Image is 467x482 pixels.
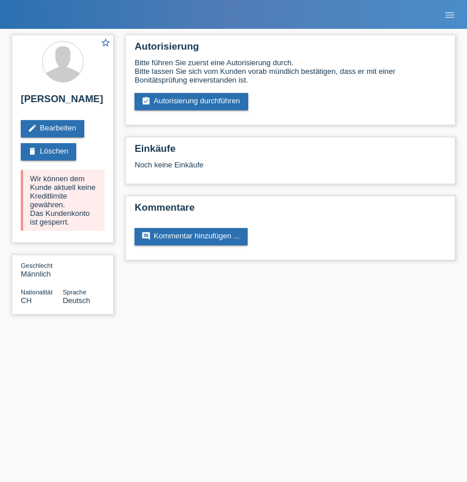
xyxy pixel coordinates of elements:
div: Männlich [21,261,63,278]
span: Deutsch [63,296,91,305]
div: Noch keine Einkäufe [135,160,446,178]
a: commentKommentar hinzufügen ... [135,228,248,245]
h2: Kommentare [135,202,446,219]
h2: Einkäufe [135,143,446,160]
i: comment [141,231,151,241]
span: Sprache [63,289,87,296]
a: menu [438,11,461,18]
i: star_border [100,38,111,48]
span: Geschlecht [21,262,53,269]
div: Wir können dem Kunde aktuell keine Kreditlimite gewähren. Das Kundenkonto ist gesperrt. [21,170,104,231]
a: star_border [100,38,111,50]
span: Schweiz [21,296,32,305]
i: delete [28,147,37,156]
h2: Autorisierung [135,41,446,58]
a: deleteLöschen [21,143,76,160]
i: edit [28,124,37,133]
span: Nationalität [21,289,53,296]
a: editBearbeiten [21,120,84,137]
h2: [PERSON_NAME] [21,94,104,111]
i: menu [444,9,455,21]
a: assignment_turned_inAutorisierung durchführen [135,93,248,110]
i: assignment_turned_in [141,96,151,106]
div: Bitte führen Sie zuerst eine Autorisierung durch. Bitte lassen Sie sich vom Kunden vorab mündlich... [135,58,446,84]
